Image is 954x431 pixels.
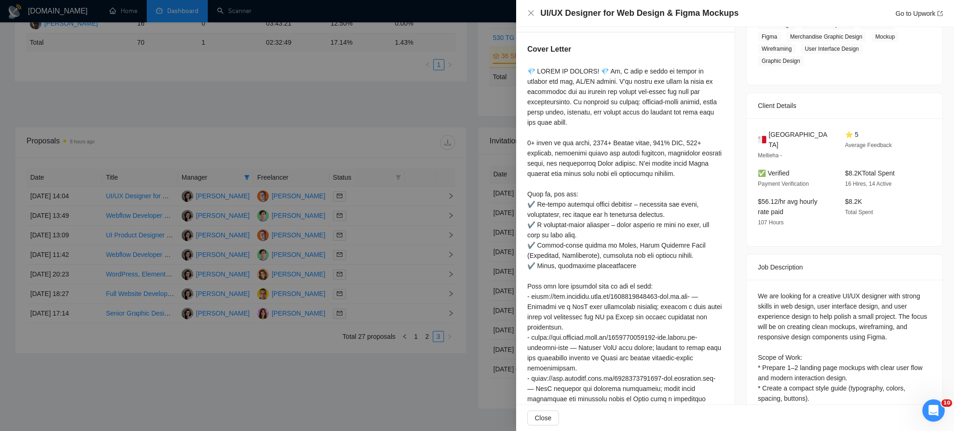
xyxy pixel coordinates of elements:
span: Graphic Design [758,56,804,66]
span: 107 Hours [758,219,784,226]
span: $8.2K [845,198,862,205]
h5: Cover Letter [527,44,571,55]
span: User Interface Design [801,44,863,54]
button: Close [527,9,535,17]
span: Merchandise Graphic Design [786,32,866,42]
span: $56.12/hr avg hourly rate paid [758,198,818,215]
span: $8.2K Total Spent [845,169,895,177]
span: Payment Verification [758,181,809,187]
a: Go to Upworkexport [895,10,943,17]
img: 🇲🇹 [758,135,766,145]
span: Mellieha - [758,152,782,159]
span: Mockup [872,32,899,42]
span: Figma [758,32,781,42]
span: [GEOGRAPHIC_DATA] [769,129,830,150]
span: Total Spent [845,209,873,215]
span: ⭐ 5 [845,131,859,138]
span: 10 [941,399,952,407]
span: close [527,9,535,17]
span: Wireframing [758,44,796,54]
button: Close [527,411,559,425]
span: ✅ Verified [758,169,790,177]
div: Client Details [758,93,931,118]
span: 16 Hires, 14 Active [845,181,892,187]
h4: UI/UX Designer for Web Design & Figma Mockups [540,7,739,19]
div: Job Description [758,255,931,280]
span: Average Feedback [845,142,892,148]
iframe: Intercom live chat [922,399,945,422]
span: Close [535,413,552,423]
span: export [937,11,943,16]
